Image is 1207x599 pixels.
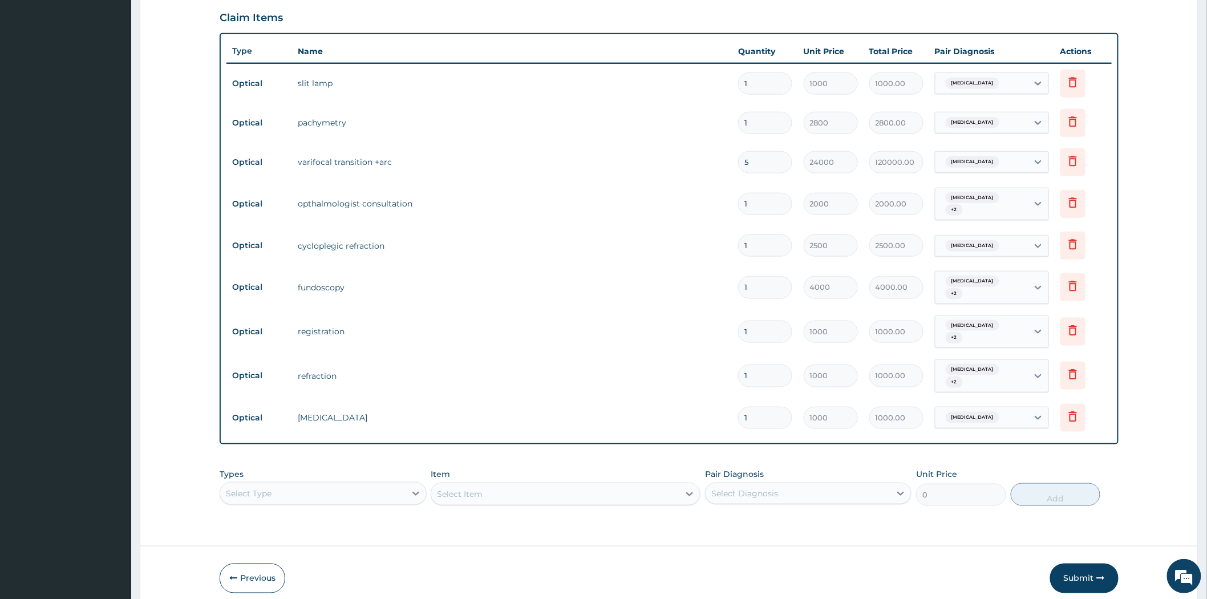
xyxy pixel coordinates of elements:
[226,235,292,256] td: Optical
[705,468,764,480] label: Pair Diagnosis
[226,407,292,428] td: Optical
[946,204,963,216] span: + 2
[946,78,999,89] span: [MEDICAL_DATA]
[946,117,999,128] span: [MEDICAL_DATA]
[946,332,963,343] span: + 2
[864,40,929,63] th: Total Price
[226,41,292,62] th: Type
[946,276,999,287] span: [MEDICAL_DATA]
[1050,564,1119,593] button: Submit
[929,40,1055,63] th: Pair Diagnosis
[946,156,999,168] span: [MEDICAL_DATA]
[226,321,292,342] td: Optical
[66,144,157,259] span: We're online!
[292,40,732,63] th: Name
[220,470,244,479] label: Types
[292,72,732,95] td: slit lamp
[220,564,285,593] button: Previous
[292,234,732,257] td: cycloplegic refraction
[226,152,292,173] td: Optical
[732,40,798,63] th: Quantity
[6,311,217,351] textarea: Type your message and hit 'Enter'
[292,320,732,343] td: registration
[292,365,732,387] td: refraction
[946,240,999,252] span: [MEDICAL_DATA]
[59,64,192,79] div: Chat with us now
[946,412,999,423] span: [MEDICAL_DATA]
[946,377,963,388] span: + 2
[226,193,292,214] td: Optical
[1011,483,1101,506] button: Add
[226,277,292,298] td: Optical
[226,488,272,499] div: Select Type
[916,468,957,480] label: Unit Price
[292,151,732,173] td: varifocal transition +arc
[292,111,732,134] td: pachymetry
[946,192,999,204] span: [MEDICAL_DATA]
[798,40,864,63] th: Unit Price
[1055,40,1112,63] th: Actions
[226,365,292,386] td: Optical
[292,276,732,299] td: fundoscopy
[292,192,732,215] td: opthalmologist consultation
[946,364,999,375] span: [MEDICAL_DATA]
[431,468,450,480] label: Item
[946,320,999,331] span: [MEDICAL_DATA]
[21,57,46,86] img: d_794563401_company_1708531726252_794563401
[946,288,963,299] span: + 2
[187,6,214,33] div: Minimize live chat window
[220,12,283,25] h3: Claim Items
[226,112,292,133] td: Optical
[711,488,778,499] div: Select Diagnosis
[292,406,732,429] td: [MEDICAL_DATA]
[226,73,292,94] td: Optical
